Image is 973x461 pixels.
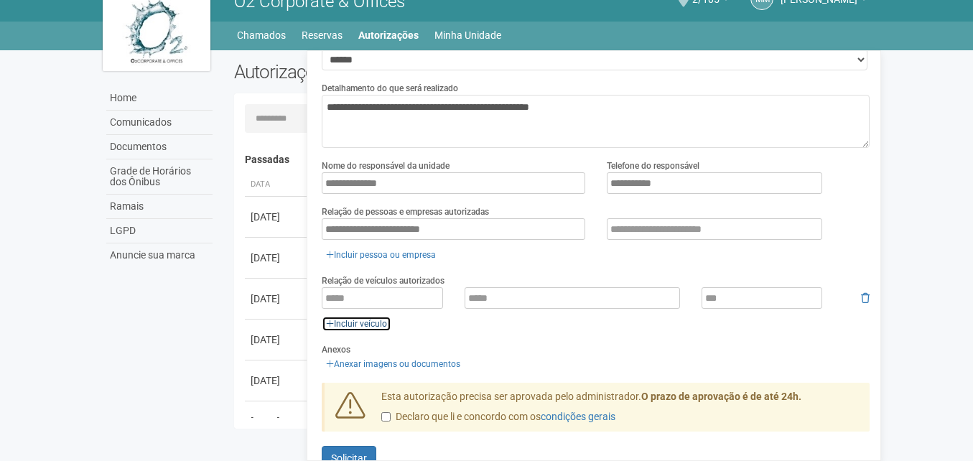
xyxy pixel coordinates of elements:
[322,274,444,287] label: Relação de veículos autorizados
[106,86,213,111] a: Home
[251,210,304,224] div: [DATE]
[251,251,304,265] div: [DATE]
[322,159,450,172] label: Nome do responsável da unidade
[106,111,213,135] a: Comunicados
[641,391,801,402] strong: O prazo de aprovação é de até 24h.
[245,154,860,165] h4: Passadas
[106,243,213,267] a: Anuncie sua marca
[234,61,541,83] h2: Autorizações
[607,159,699,172] label: Telefone do responsável
[245,173,309,197] th: Data
[237,25,286,45] a: Chamados
[302,25,343,45] a: Reservas
[106,135,213,159] a: Documentos
[322,343,350,356] label: Anexos
[322,82,458,95] label: Detalhamento do que será realizado
[381,412,391,422] input: Declaro que li e concordo com oscondições gerais
[251,373,304,388] div: [DATE]
[434,25,501,45] a: Minha Unidade
[358,25,419,45] a: Autorizações
[381,410,615,424] label: Declaro que li e concordo com os
[106,159,213,195] a: Grade de Horários dos Ônibus
[251,332,304,347] div: [DATE]
[322,205,489,218] label: Relação de pessoas e empresas autorizadas
[371,390,870,432] div: Esta autorização precisa ser aprovada pelo administrador.
[251,414,304,429] div: [DATE]
[322,247,440,263] a: Incluir pessoa ou empresa
[322,316,391,332] a: Incluir veículo
[251,292,304,306] div: [DATE]
[541,411,615,422] a: condições gerais
[106,219,213,243] a: LGPD
[106,195,213,219] a: Ramais
[322,356,465,372] a: Anexar imagens ou documentos
[861,293,870,303] i: Remover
